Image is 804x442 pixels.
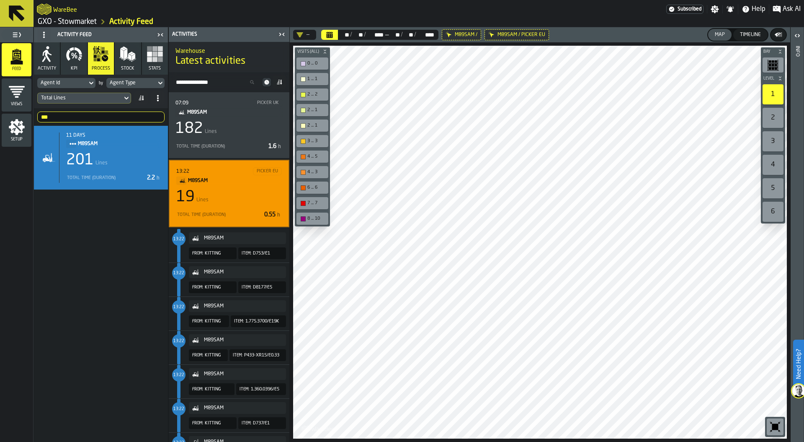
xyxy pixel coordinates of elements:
span: LegendItem [177,229,180,263]
header: Info [791,27,804,442]
div: 0 ... 0 [298,59,327,68]
span: KITTING [205,319,221,324]
span: counterLabel [172,266,186,280]
span: timestamp: Mon Aug 04 2025 13:22:00 GMT+0300 (Israel Daylight Time) [173,237,184,241]
span: Item: [242,421,251,426]
div: button-toolbar-undefined [295,133,330,149]
div: 19 [176,189,195,205]
div: 11 days [66,133,161,138]
span: P433-XR15/E0.33 [244,353,279,358]
div: button-toolbar-undefined [295,149,330,164]
button: button- [771,29,786,41]
span: timestamp: Mon Aug 04 2025 13:22:00 GMT+0300 (Israel Daylight Time) [173,271,184,275]
div: 8 ... 10 [307,216,326,221]
div: button-toolbar-undefined [295,211,330,226]
div: 07:09 [175,100,252,106]
a: logo-header [295,420,342,437]
div: From: [189,352,203,359]
div: Item: [236,386,249,393]
div: Info [794,44,800,440]
div: 2 ... 2 [307,92,326,97]
button: button- [295,47,330,56]
span: 1.6 [268,143,283,149]
div: / [364,31,366,38]
svg: Reset zoom and position [768,420,782,434]
div: button-toolbar-undefined [761,130,785,153]
li: menu Setup [2,114,31,147]
div: 3 ... 3 [298,137,327,146]
nav: Breadcrumb [37,17,419,27]
div: Select date range [339,31,350,38]
button: button-Map [708,29,732,41]
span: 1.360.0396/E5 [251,387,279,392]
div: 5 [763,178,783,198]
div: 3 ... 3 [307,138,326,144]
div: 13:22 [176,169,251,174]
div: DropdownMenuValue-agentType [106,78,165,88]
label: button-toggle-Settings [707,5,722,13]
span: Level [762,76,776,81]
span: D8177/E5 [253,285,272,290]
div: Title [66,133,161,148]
div: Start: 04/08/2025, 13:22:00 - End: 04/08/2025, 13:22:01 [176,167,282,175]
div: Item: [238,284,251,291]
div: button-toolbar-undefined [295,56,330,71]
div: Map [711,32,728,38]
button: Select date range [321,30,338,40]
div: 3 [763,131,783,151]
span: Subscribed [678,6,701,12]
div: Item [189,300,286,312]
div: Total Time (Duration) [176,212,261,218]
div: 201 [66,152,94,169]
li: menu Feed [2,43,31,77]
label: button-toggle-Ask AI [769,4,804,14]
div: DropdownMenuValue- [293,30,316,40]
div: EventTitle [169,229,289,263]
div: From: [189,386,203,393]
div: 4 ... 5 [307,154,326,159]
div: Select date range [366,31,384,38]
span: Stats [149,66,161,71]
div: stat- [34,126,168,190]
button: button-M89SAM [189,368,286,380]
span: M89SAM [78,139,155,148]
div: Item [189,368,286,380]
span: — [384,31,389,38]
div: Item [189,334,286,346]
div: Item [189,232,286,244]
span: h [277,213,280,218]
div: 2 ... 1 [307,123,326,128]
div: DropdownMenuValue-eventsCount [37,93,131,104]
label: button-toggle-Help [738,4,769,14]
div: button-toolbar-undefined [295,87,330,102]
button: button-M89SAM [189,402,286,414]
div: button-toolbar-undefined [295,180,330,195]
div: Item: [238,420,251,426]
div: / [414,31,416,38]
span: Help [752,4,765,14]
div: Select date range [416,31,435,38]
div: EventTitle [169,297,289,330]
div: Start: 04/08/2025, 07:09:33 - End: 04/08/2025, 15:15:27 [175,99,283,107]
div: PICKER UK [257,100,279,106]
span: Item: [233,353,242,358]
div: Start: 04/08/2025, 07:09:33 - End: 04/08/2025, 15:15:27 [66,133,161,138]
span: timestamp: Mon Aug 04 2025 13:22:00 GMT+0300 (Israel Daylight Time) [173,339,184,343]
div: Total Time (Duration) [66,175,144,181]
div: 4 ... 3 [298,168,327,177]
span: 0.55 [264,212,282,218]
span: timestamp: Mon Aug 04 2025 13:22:00 GMT+0300 (Israel Daylight Time) [173,373,184,377]
div: button-toolbar-undefined [295,195,330,211]
div: From: [189,420,203,426]
div: button-toolbar-undefined [761,200,785,224]
span: 2.2 [147,175,161,181]
div: 7 ... 7 [307,200,326,206]
div: 4 ... 5 [298,152,327,161]
div: 7 ... 7 [298,199,327,208]
div: Select date range [321,30,438,40]
div: DropdownMenuValue-agentId [37,78,95,88]
div: button-toolbar-undefined [761,56,785,74]
div: 1 ... 1 [307,76,326,82]
button: button- [761,47,785,56]
div: / [401,31,403,38]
